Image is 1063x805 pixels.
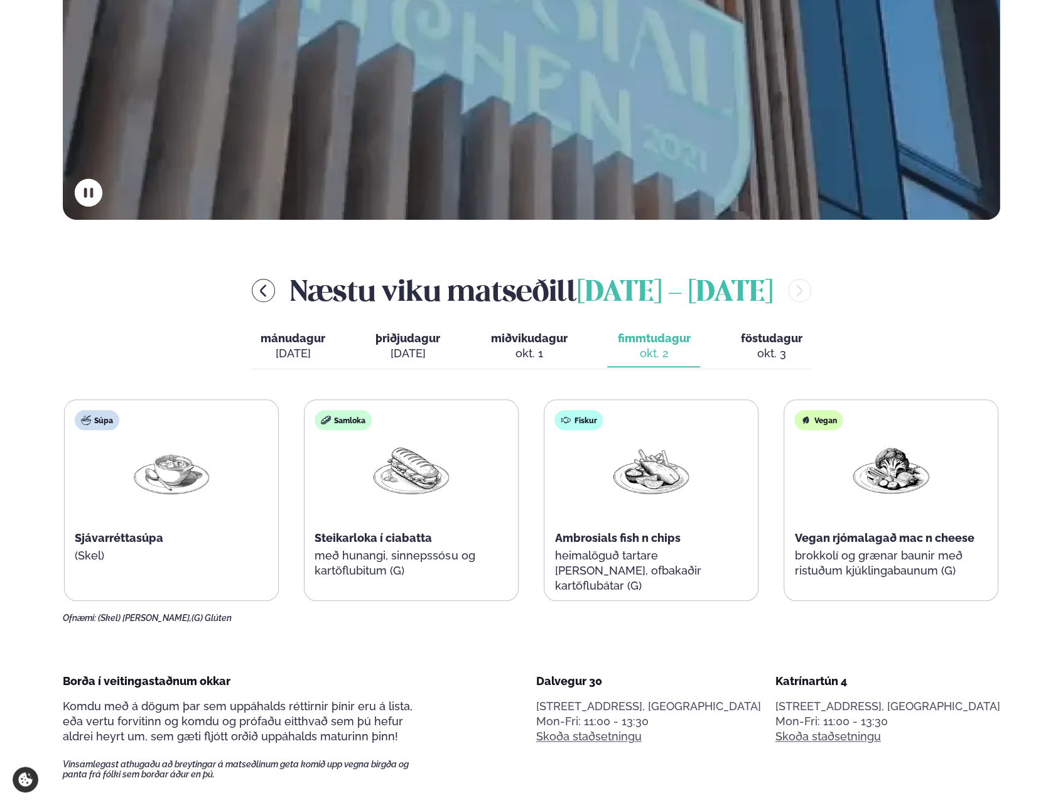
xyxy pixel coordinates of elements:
[554,410,603,430] div: Fiskur
[75,548,268,563] p: (Skel)
[617,346,690,361] div: okt. 2
[740,346,802,361] div: okt. 3
[536,699,761,714] p: [STREET_ADDRESS], [GEOGRAPHIC_DATA]
[75,410,119,430] div: Súpa
[365,326,450,367] button: þriðjudagur [DATE]
[131,440,212,499] img: Soup.png
[371,440,451,499] img: Panini.png
[617,332,690,345] span: fimmtudagur
[251,326,335,367] button: mánudagur [DATE]
[315,548,508,578] p: með hunangi, sinnepssósu og kartöflubitum (G)
[490,346,567,361] div: okt. 1
[611,440,691,499] img: Fish-Chips.png
[536,714,761,729] div: Mon-Fri: 11:00 - 13:30
[794,548,988,578] p: brokkolí og grænar baunir með ristuðum kjúklingabaunum (G)
[261,346,325,361] div: [DATE]
[794,410,843,430] div: Vegan
[375,332,440,345] span: þriðjudagur
[63,613,96,623] span: Ofnæmi:
[375,346,440,361] div: [DATE]
[788,279,811,302] button: menu-btn-right
[536,729,642,744] a: Skoða staðsetningu
[63,759,431,779] span: Vinsamlegast athugaðu að breytingar á matseðlinum geta komið upp vegna birgða og panta frá fólki ...
[75,531,163,544] span: Sjávarréttasúpa
[13,767,38,792] a: Cookie settings
[740,332,802,345] span: föstudagur
[730,326,812,367] button: föstudagur okt. 3
[536,674,761,689] div: Dalvegur 30
[775,729,881,744] a: Skoða staðsetningu
[801,415,811,425] img: Vegan.svg
[561,415,571,425] img: fish.svg
[607,326,700,367] button: fimmtudagur okt. 2
[321,415,331,425] img: sandwich-new-16px.svg
[775,674,1000,689] div: Katrínartún 4
[851,440,931,499] img: Vegan.png
[290,270,773,311] h2: Næstu viku matseðill
[775,714,1000,729] div: Mon-Fri: 11:00 - 13:30
[577,279,773,307] span: [DATE] - [DATE]
[315,410,372,430] div: Samloka
[192,613,232,623] span: (G) Glúten
[315,531,432,544] span: Steikarloka í ciabatta
[63,674,230,688] span: Borða í veitingastaðnum okkar
[81,415,91,425] img: soup.svg
[554,548,748,593] p: heimalöguð tartare [PERSON_NAME], ofbakaðir kartöflubátar (G)
[794,531,974,544] span: Vegan rjómalagað mac n cheese
[252,279,275,302] button: menu-btn-left
[98,613,192,623] span: (Skel) [PERSON_NAME],
[775,699,1000,714] p: [STREET_ADDRESS], [GEOGRAPHIC_DATA]
[490,332,567,345] span: miðvikudagur
[261,332,325,345] span: mánudagur
[63,700,413,743] span: Komdu með á dögum þar sem uppáhalds réttirnir þínir eru á lista, eða vertu forvitinn og komdu og ...
[480,326,577,367] button: miðvikudagur okt. 1
[554,531,680,544] span: Ambrosials fish n chips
